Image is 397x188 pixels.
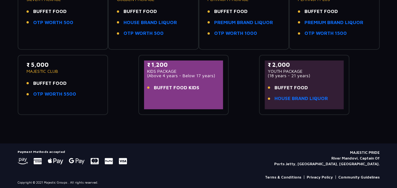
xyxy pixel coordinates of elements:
a: Privacy Policy [307,174,333,180]
p: YOUTH PACKAGE [268,69,341,73]
span: BUFFET FOOD [33,80,67,87]
a: PREMIUM BRAND LIQUOR [214,19,273,26]
a: OTP WORTH 1500 [304,30,347,37]
p: (18 years - 21 years) [268,73,341,78]
p: ₹ 2,000 [268,60,341,69]
a: HOUSE BRAND LIQUOR [274,95,328,102]
a: OTP WORTH 500 [33,19,73,26]
span: BUFFET FOOD KIDS [154,84,199,91]
a: OTP WORTH 1000 [214,30,257,37]
p: (Above 4 years - Below 17 years) [147,73,220,78]
span: BUFFET FOOD [214,8,248,15]
p: ₹ 1,200 [147,60,220,69]
a: Community Guidelines [338,174,380,180]
p: MAJESTIC CLUB [27,69,99,73]
h5: Payment Methods accepted [18,150,127,154]
a: PREMIUM BRAND LIQUOR [304,19,363,26]
span: BUFFET FOOD [304,8,338,15]
span: BUFFET FOOD [33,8,67,15]
p: Copyright © 2021 Majestic Groups . All rights reserved. [18,180,98,185]
a: OTP WORTH 5500 [33,91,76,98]
p: ₹ 5,000 [27,60,99,69]
p: MAJESTIC PRIDE River Mandovi, Captain Of Ports Jetty, [GEOGRAPHIC_DATA], [GEOGRAPHIC_DATA]. [274,150,380,167]
span: BUFFET FOOD [123,8,157,15]
a: OTP WORTH 500 [123,30,164,37]
p: KIDS PACKAGE [147,69,220,73]
a: Terms & Conditions [265,174,301,180]
span: BUFFET FOOD [274,84,308,91]
a: HOUSE BRAND LIQUOR [123,19,177,26]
